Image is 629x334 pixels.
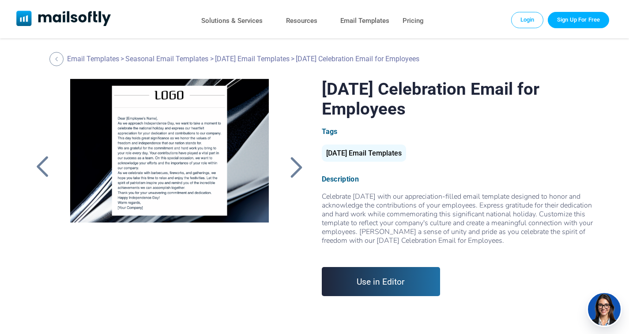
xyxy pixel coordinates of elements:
a: Email Templates [67,55,119,63]
a: Back [31,156,53,178]
div: Description [322,175,598,183]
div: Tags [322,127,598,136]
a: Resources [286,15,317,27]
div: [DATE] Email Templates [322,145,406,162]
a: Solutions & Services [201,15,263,27]
a: Trial [548,12,609,28]
a: Pricing [403,15,424,27]
a: Use in Editor [322,267,441,296]
h1: [DATE] Celebration Email for Employees [322,79,598,119]
a: Mailsoftly [16,11,111,28]
span: Celebrate [DATE] with our appreciation-filled email template designed to honor and acknowledge th... [322,192,598,254]
a: Seasonal Email Templates [125,55,208,63]
a: Email Templates [340,15,389,27]
a: Independence Day Celebration Email for Employees [59,79,280,299]
a: Login [511,12,544,28]
a: Back [285,156,307,178]
a: [DATE] Email Templates [322,152,406,156]
a: [DATE] Email Templates [215,55,290,63]
a: Back [49,52,66,66]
